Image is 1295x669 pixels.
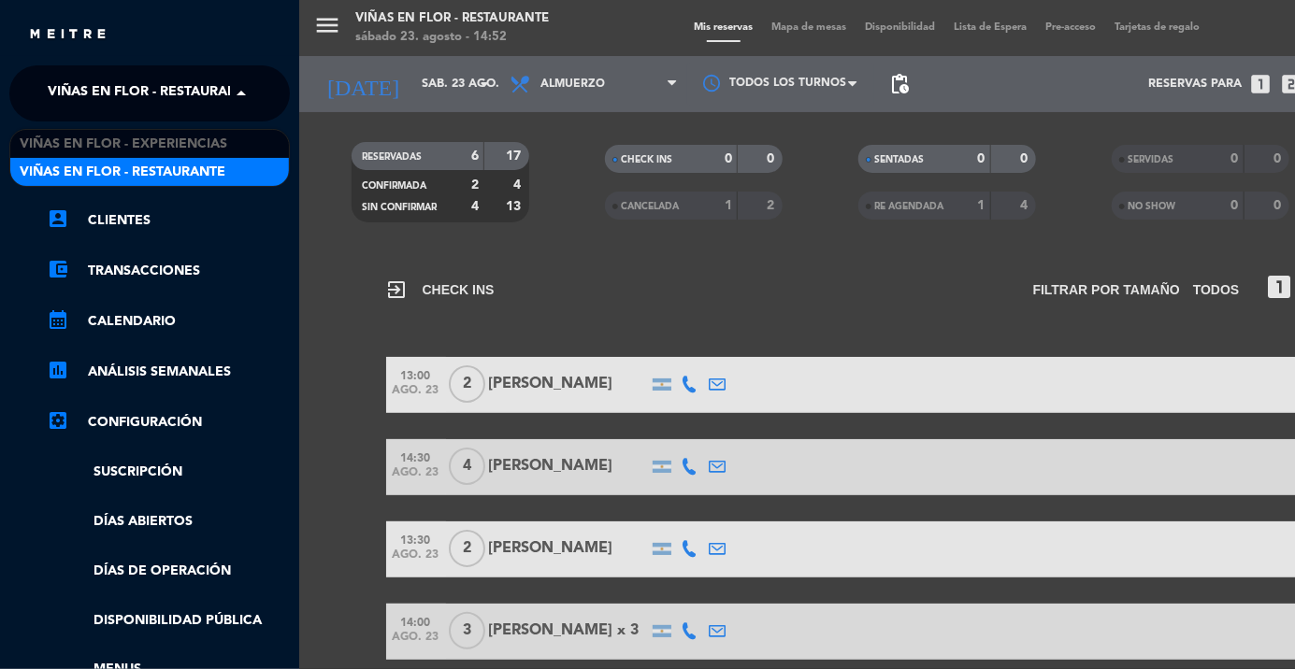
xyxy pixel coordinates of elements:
[47,359,69,381] i: assessment
[47,409,69,432] i: settings_applications
[888,73,911,95] span: pending_actions
[47,209,290,232] a: account_boxClientes
[47,308,69,331] i: calendar_month
[47,258,69,280] i: account_balance_wallet
[47,260,290,282] a: account_balance_walletTransacciones
[28,28,108,42] img: MEITRE
[47,511,290,533] a: Días abiertos
[47,561,290,582] a: Días de Operación
[47,462,290,483] a: Suscripción
[47,310,290,333] a: calendar_monthCalendario
[20,134,227,155] span: Viñas en Flor - Experiencias
[47,361,290,383] a: assessmentANÁLISIS SEMANALES
[47,207,69,230] i: account_box
[47,411,290,434] a: Configuración
[20,162,225,183] span: Viñas en Flor - Restaurante
[47,610,290,632] a: Disponibilidad pública
[48,74,253,113] span: Viñas en Flor - Restaurante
